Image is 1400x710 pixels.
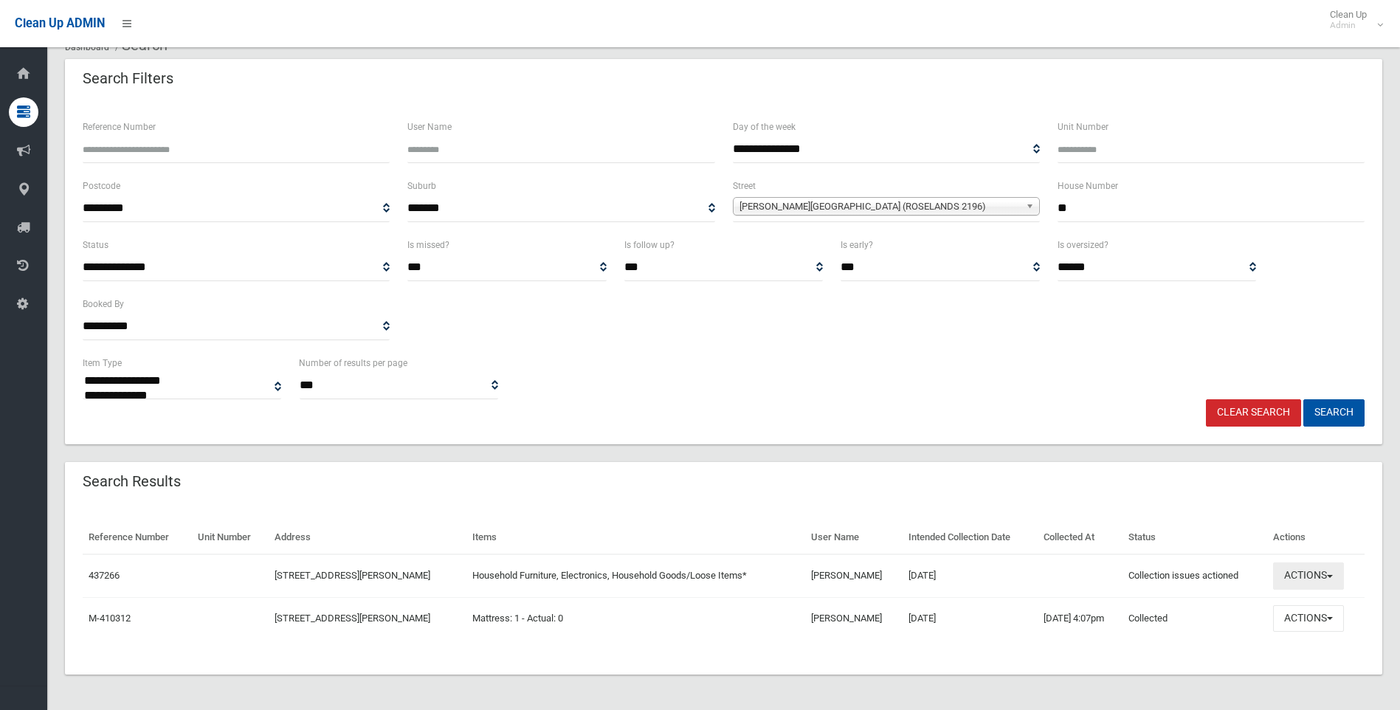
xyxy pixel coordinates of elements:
label: Reference Number [83,119,156,135]
a: Clear Search [1206,399,1301,427]
td: Collection issues actioned [1123,554,1266,597]
label: Item Type [83,355,122,371]
small: Admin [1330,20,1367,31]
span: Clean Up ADMIN [15,16,105,30]
th: Address [269,521,466,554]
a: [STREET_ADDRESS][PERSON_NAME] [275,613,430,624]
label: Postcode [83,178,120,194]
td: Household Furniture, Electronics, Household Goods/Loose Items* [466,554,805,597]
td: [DATE] [903,554,1037,597]
th: Status [1123,521,1266,554]
th: Unit Number [192,521,269,554]
td: [DATE] [903,597,1037,639]
header: Search Filters [65,64,191,93]
label: Number of results per page [299,355,407,371]
a: Dashboard [65,42,109,52]
td: Mattress: 1 - Actual: 0 [466,597,805,639]
button: Search [1303,399,1365,427]
label: Unit Number [1058,119,1108,135]
td: [PERSON_NAME] [805,554,903,597]
label: User Name [407,119,452,135]
header: Search Results [65,467,199,496]
button: Actions [1273,605,1344,633]
label: Suburb [407,178,436,194]
label: Booked By [83,296,124,312]
th: Collected At [1038,521,1123,554]
label: House Number [1058,178,1118,194]
a: [STREET_ADDRESS][PERSON_NAME] [275,570,430,581]
td: [PERSON_NAME] [805,597,903,639]
label: Is early? [841,237,873,253]
label: Status [83,237,108,253]
button: Actions [1273,562,1344,590]
th: Intended Collection Date [903,521,1037,554]
label: Street [733,178,756,194]
th: Items [466,521,805,554]
span: [PERSON_NAME][GEOGRAPHIC_DATA] (ROSELANDS 2196) [739,198,1020,216]
span: Clean Up [1323,9,1382,31]
td: [DATE] 4:07pm [1038,597,1123,639]
label: Day of the week [733,119,796,135]
label: Is follow up? [624,237,675,253]
th: User Name [805,521,903,554]
a: 437266 [89,570,120,581]
a: M-410312 [89,613,131,624]
label: Is oversized? [1058,237,1108,253]
th: Actions [1267,521,1365,554]
th: Reference Number [83,521,192,554]
label: Is missed? [407,237,449,253]
td: Collected [1123,597,1266,639]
